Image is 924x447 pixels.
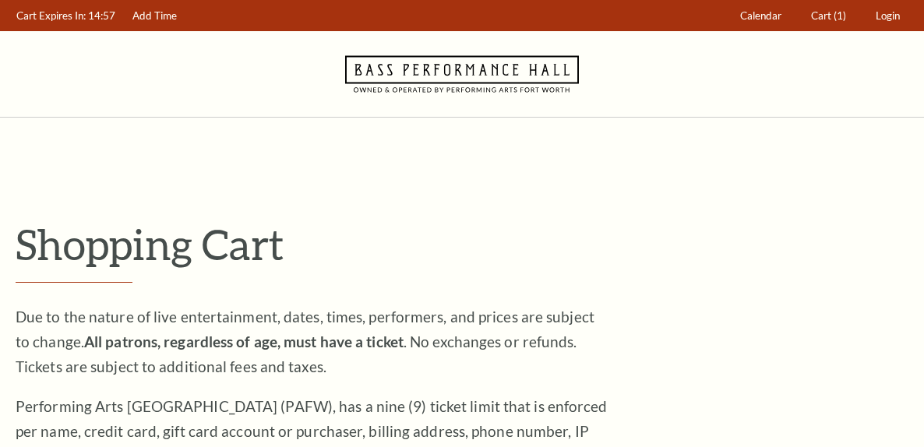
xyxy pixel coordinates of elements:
strong: All patrons, regardless of age, must have a ticket [84,333,404,350]
span: (1) [834,9,846,22]
span: Calendar [740,9,781,22]
span: Cart [811,9,831,22]
a: Cart (1) [804,1,854,31]
p: Shopping Cart [16,219,908,269]
a: Add Time [125,1,185,31]
span: Due to the nature of live entertainment, dates, times, performers, and prices are subject to chan... [16,308,594,375]
a: Login [869,1,908,31]
span: Cart Expires In: [16,9,86,22]
a: Calendar [733,1,789,31]
span: 14:57 [88,9,115,22]
span: Login [876,9,900,22]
